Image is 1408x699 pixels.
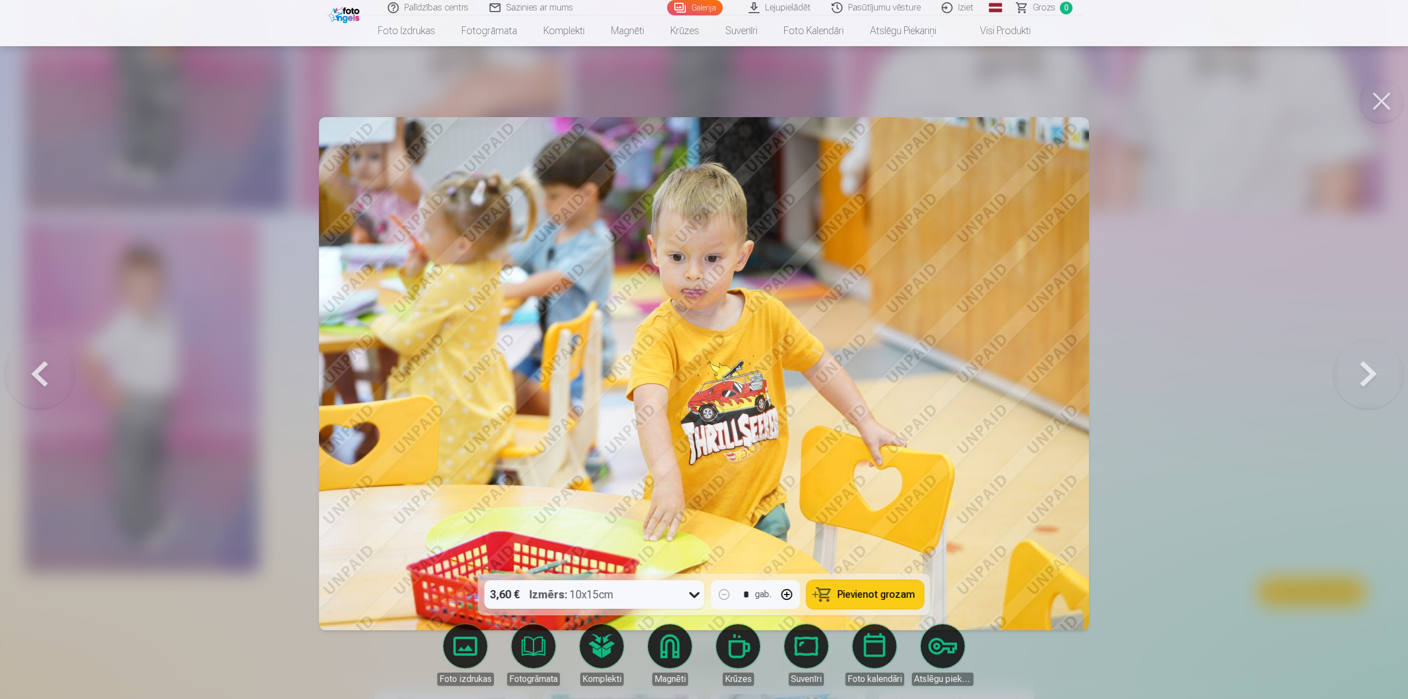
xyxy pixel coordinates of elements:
a: Visi produkti [949,15,1044,46]
a: Foto kalendāri [771,15,857,46]
span: 0 [1060,2,1072,14]
img: /fa1 [329,4,362,23]
span: Grozs [1033,1,1055,14]
a: Atslēgu piekariņi [857,15,949,46]
a: Komplekti [530,15,598,46]
a: Suvenīri [712,15,771,46]
a: Fotogrāmata [448,15,530,46]
a: Magnēti [598,15,657,46]
a: Foto izdrukas [365,15,448,46]
a: Krūzes [657,15,712,46]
